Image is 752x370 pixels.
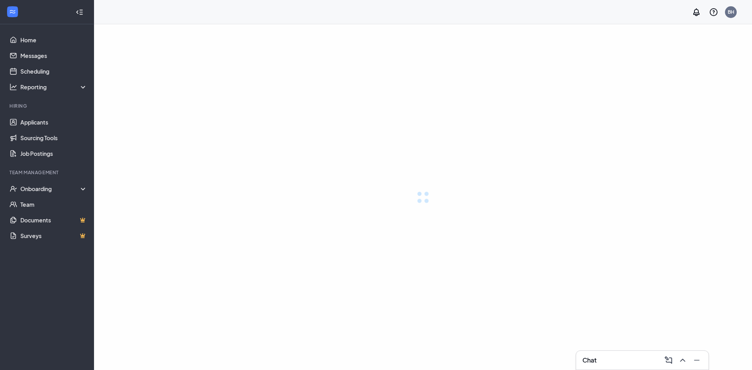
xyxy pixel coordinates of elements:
[20,83,88,91] div: Reporting
[9,83,17,91] svg: Analysis
[678,356,687,365] svg: ChevronUp
[662,354,674,366] button: ComposeMessage
[20,185,88,193] div: Onboarding
[9,169,86,176] div: Team Management
[20,130,87,146] a: Sourcing Tools
[692,356,701,365] svg: Minimize
[9,185,17,193] svg: UserCheck
[20,228,87,244] a: SurveysCrown
[20,146,87,161] a: Job Postings
[728,9,734,15] div: BH
[20,197,87,212] a: Team
[20,48,87,63] a: Messages
[676,354,688,366] button: ChevronUp
[20,32,87,48] a: Home
[20,114,87,130] a: Applicants
[582,356,597,365] h3: Chat
[709,7,718,17] svg: QuestionInfo
[692,7,701,17] svg: Notifications
[20,212,87,228] a: DocumentsCrown
[664,356,673,365] svg: ComposeMessage
[9,8,16,16] svg: WorkstreamLogo
[20,63,87,79] a: Scheduling
[690,354,702,366] button: Minimize
[9,103,86,109] div: Hiring
[76,8,83,16] svg: Collapse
